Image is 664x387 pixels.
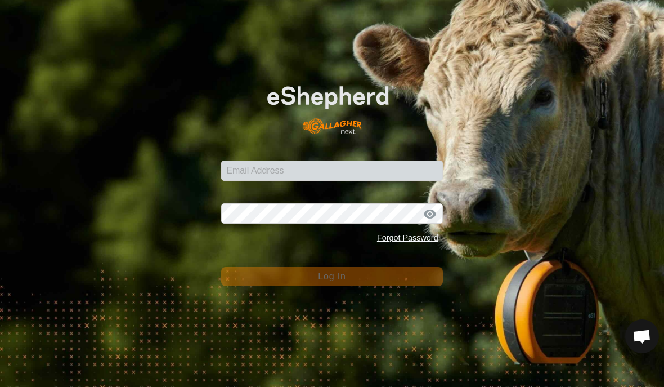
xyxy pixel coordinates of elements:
[377,233,438,242] a: Forgot Password
[221,161,442,181] input: Email Address
[318,272,346,281] span: Log In
[221,267,442,286] button: Log In
[625,319,659,353] div: Open chat
[244,68,421,143] img: E-shepherd Logo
